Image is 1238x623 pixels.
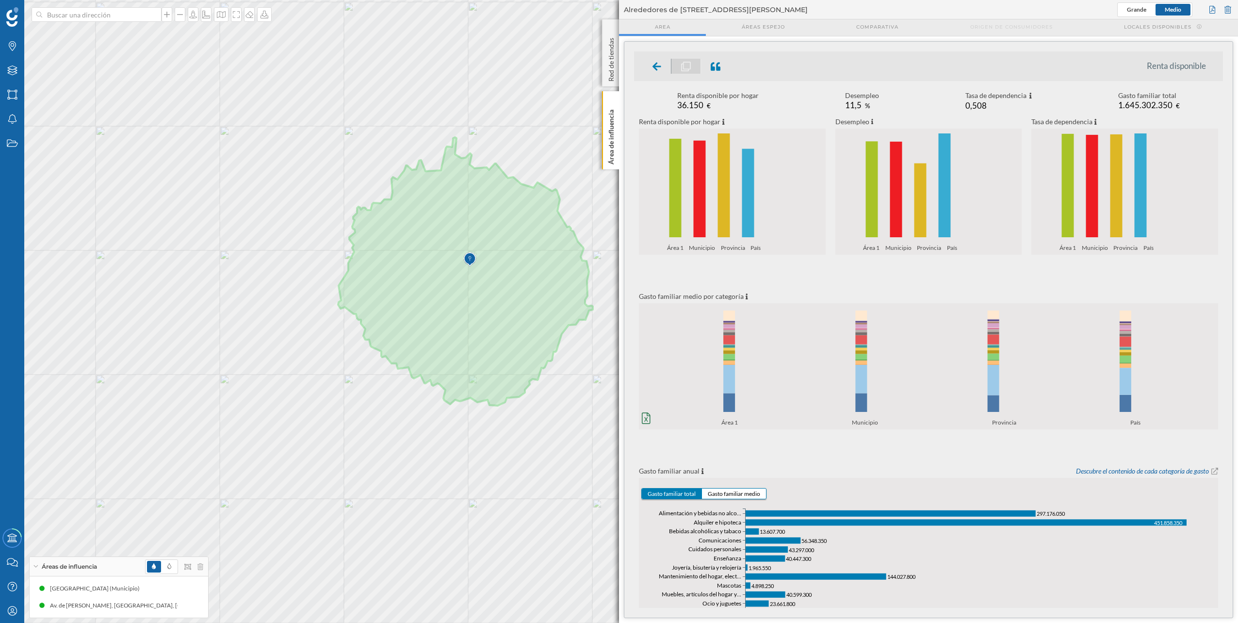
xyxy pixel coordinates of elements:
text: Comunicaciones [699,537,741,544]
text: Enseñanza [714,555,741,562]
tspan: 4.898.250 [751,583,774,589]
span: 0,508 [965,100,987,111]
tspan: 297.176.050 [1037,510,1065,517]
span: País [1143,243,1157,255]
span: € [707,102,711,110]
text: Bebidas alcohólicas y tabaco [669,527,741,535]
span: Áreas espejo [742,23,785,31]
img: Marker [464,250,476,269]
span: Área 1 [667,243,686,255]
tspan: 56.348.350 [801,538,827,544]
text: Alimentación y bebidas no alco… [659,509,741,517]
text: Alquiler e hipoteca [694,519,741,526]
text: Mantenimiento del hogar, elect… [659,573,741,580]
img: Geoblink Logo [6,7,18,27]
span: Áreas de influencia [42,562,97,571]
span: País [750,243,764,255]
span: Municipio [1082,243,1111,255]
text: Mascotas [717,582,741,589]
span: Soporte [19,7,54,16]
p: Red de tiendas [606,34,616,82]
div: Tasa de dependencia [965,91,1032,101]
span: Área 1 [721,418,741,429]
span: Provincia [1113,243,1140,255]
span: % [865,102,870,110]
button: Gasto familiar medio [702,489,766,499]
tspan: 43.297.000 [789,546,814,553]
span: Medio [1165,6,1181,13]
span: Locales disponibles [1124,23,1191,31]
tspan: 13.607.700 [760,528,785,535]
tspan: 23.661.800 [770,601,796,607]
tspan: 40.447.300 [786,556,812,562]
span: 1.645.302.350 [1118,100,1173,110]
p: Renta disponible por hogar [639,117,720,127]
button: Gasto familiar total [642,489,702,499]
text: Ocio y juguetes [702,600,741,607]
span: Área 1 [1059,243,1079,255]
span: Municipio [885,243,914,255]
div: Desempleo [845,91,879,100]
div: Gasto familiar total [1118,91,1180,100]
text: Muebles, artículos del hogar y… [662,590,741,598]
span: Area [655,23,670,31]
span: Municipio [689,243,718,255]
span: 11,5 [845,100,862,110]
text: Cuidados personales [688,546,741,553]
span: País [1130,418,1143,429]
div: [GEOGRAPHIC_DATA] (Municipio) [50,584,145,593]
span: Municipio [852,418,881,429]
span: Área 1 [863,243,882,255]
span: Alrededores de [STREET_ADDRESS][PERSON_NAME] [624,5,808,15]
span: Comparativa [856,23,898,31]
tspan: 1.965.550 [749,564,771,571]
p: Gasto familiar anual [639,466,700,476]
span: País [947,243,960,255]
span: Provincia [721,243,748,255]
li: Renta disponible [1147,61,1216,71]
p: Gasto familiar medio por categoría [639,292,744,301]
div: Av. de [PERSON_NAME], [GEOGRAPHIC_DATA], [GEOGRAPHIC_DATA], [GEOGRAPHIC_DATA] (30 min Andando) [15,601,312,610]
span: Provincia [917,243,944,255]
tspan: 40.599.300 [786,591,812,598]
span: Grande [1127,6,1146,13]
a: Descubre el contenido de cada categoría de gasto [1076,466,1209,476]
text: Joyería, bisutería y relojería [672,564,741,571]
p: Área de influencia [606,106,616,164]
span: 36.150 [677,100,703,110]
tspan: 451.858.350 [1154,520,1183,526]
span: Provincia [992,418,1019,429]
div: Renta disponible por hogar [677,91,759,100]
span: Origen de consumidores [970,23,1053,31]
span: € [1176,102,1180,110]
tspan: 144.027.800 [887,574,916,580]
p: Tasa de dependencia [1031,117,1092,127]
p: Desempleo [835,117,869,127]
